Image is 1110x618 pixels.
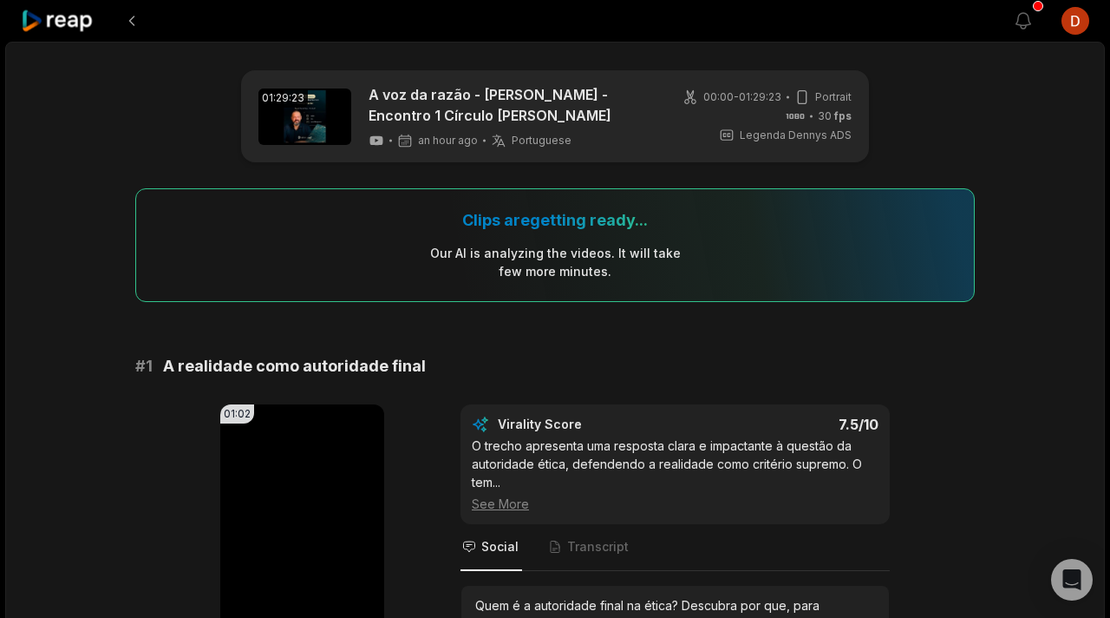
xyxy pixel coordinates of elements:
[429,244,682,280] div: Our AI is analyzing the video s . It will take few more minutes.
[462,210,648,230] div: Clips are getting ready...
[498,416,684,433] div: Virality Score
[693,416,879,433] div: 7.5 /10
[460,524,890,571] nav: Tabs
[1051,559,1093,601] div: Open Intercom Messenger
[834,109,852,122] span: fps
[481,538,519,556] span: Social
[815,89,852,105] span: Portrait
[135,354,153,378] span: # 1
[818,108,852,124] span: 30
[512,134,571,148] span: Portuguese
[567,538,629,556] span: Transcript
[369,84,662,126] a: A voz da razão - [PERSON_NAME] - Encontro 1 Círculo [PERSON_NAME]
[163,354,426,378] span: A realidade como autoridade final
[472,495,878,513] div: See More
[703,89,781,105] span: 00:00 - 01:29:23
[472,437,878,513] div: O trecho apresenta uma resposta clara e impactante à questão da autoridade ética, defendendo a re...
[418,134,478,148] span: an hour ago
[740,128,852,143] span: Legenda Dennys ADS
